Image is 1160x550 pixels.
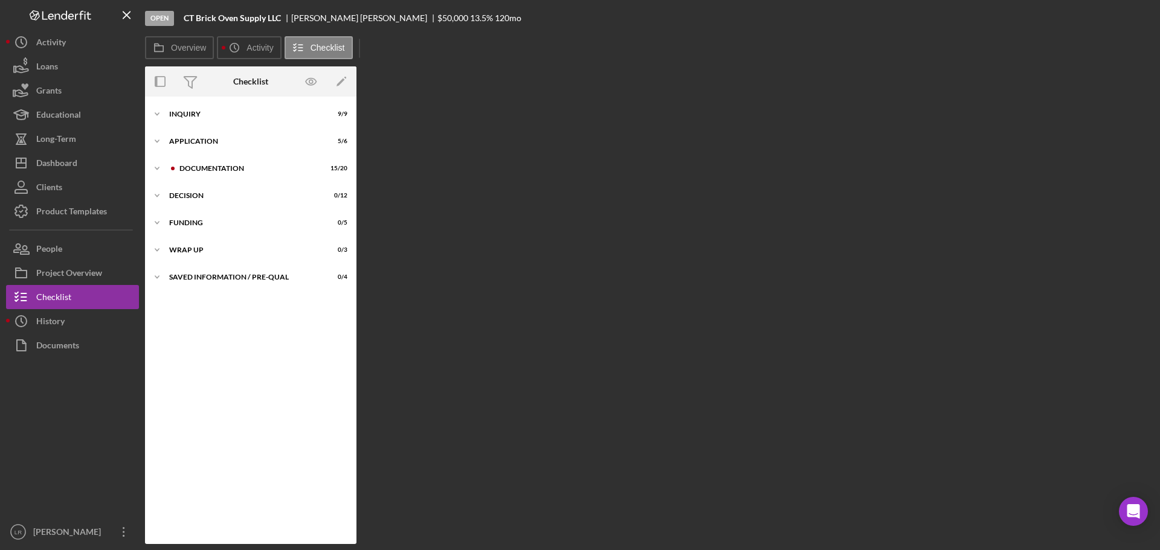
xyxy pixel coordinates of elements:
[326,192,347,199] div: 0 / 12
[36,78,62,106] div: Grants
[36,237,62,264] div: People
[184,13,281,23] b: CT Brick Oven Supply LLC
[36,103,81,130] div: Educational
[6,237,139,261] button: People
[246,43,273,53] label: Activity
[6,151,139,175] button: Dashboard
[217,36,281,59] button: Activity
[169,246,317,254] div: Wrap up
[6,78,139,103] button: Grants
[233,77,268,86] div: Checklist
[495,13,521,23] div: 120 mo
[145,36,214,59] button: Overview
[169,192,317,199] div: Decision
[145,11,174,26] div: Open
[36,199,107,226] div: Product Templates
[6,261,139,285] button: Project Overview
[30,520,109,547] div: [PERSON_NAME]
[171,43,206,53] label: Overview
[285,36,353,59] button: Checklist
[169,110,317,118] div: Inquiry
[36,333,79,360] div: Documents
[36,30,66,57] div: Activity
[470,13,493,23] div: 13.5 %
[6,333,139,357] button: Documents
[6,285,139,309] button: Checklist
[36,309,65,336] div: History
[326,273,347,281] div: 0 / 4
[6,127,139,151] button: Long-Term
[326,246,347,254] div: 0 / 3
[36,285,71,312] div: Checklist
[6,54,139,78] button: Loans
[36,127,76,154] div: Long-Term
[326,110,347,118] div: 9 / 9
[437,13,468,23] span: $50,000
[6,103,139,127] button: Educational
[6,175,139,199] button: Clients
[169,219,317,226] div: Funding
[291,13,437,23] div: [PERSON_NAME] [PERSON_NAME]
[6,199,139,223] button: Product Templates
[326,138,347,145] div: 5 / 6
[6,520,139,544] button: LR[PERSON_NAME]
[311,43,345,53] label: Checklist
[169,273,317,281] div: Saved Information / Pre-Qual
[326,219,347,226] div: 0 / 5
[6,30,139,54] button: Activity
[36,175,62,202] div: Clients
[1119,497,1148,526] div: Open Intercom Messenger
[326,165,347,172] div: 15 / 20
[36,151,77,178] div: Dashboard
[36,54,58,82] div: Loans
[179,165,317,172] div: Documentation
[6,309,139,333] button: History
[36,261,102,288] div: Project Overview
[169,138,317,145] div: Application
[14,529,22,536] text: LR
